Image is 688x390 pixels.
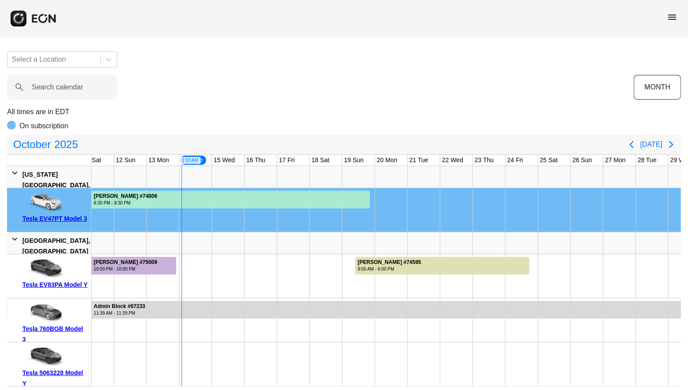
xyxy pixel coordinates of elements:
p: All times are in EDT [7,107,681,117]
div: 11:39 AM - 11:39 PM [94,310,145,316]
div: Admin Block #67233 [94,303,145,310]
img: car [22,301,67,323]
div: 10:00 PM - 10:00 PM [94,266,157,272]
div: 23 Thu [473,155,495,166]
label: Search calendar [32,82,83,93]
div: [GEOGRAPHIC_DATA], [GEOGRAPHIC_DATA] [22,235,90,256]
div: 14 Tue [179,155,207,166]
span: 2025 [52,136,79,153]
div: 11 Sat [82,155,103,166]
button: Previous page [623,136,640,153]
div: Tesla 5063228 Model Y [22,368,88,389]
div: 25 Sat [538,155,559,166]
div: 8:30 PM - 8:30 PM [94,200,157,206]
div: Tesla 760BGB Model 3 [22,323,88,345]
img: car [22,345,67,368]
div: Tesla EV47PT Model 3 [22,213,88,224]
div: [PERSON_NAME] #74595 [358,259,421,266]
img: car [22,191,67,213]
div: 15 Wed [212,155,237,166]
div: 17 Fri [277,155,297,166]
div: Rented for 3 days by Xinyan Wang Current status is cleaning [79,254,177,275]
div: 13 Mon [147,155,171,166]
div: 27 Mon [603,155,628,166]
div: 12 Sun [114,155,137,166]
div: 24 Fri [506,155,525,166]
span: October [11,136,52,153]
p: On subscription [19,121,68,131]
div: Tesla EV83PA Model Y [22,279,88,290]
div: 18 Sat [310,155,331,166]
div: 21 Tue [408,155,430,166]
span: menu [667,12,677,22]
div: 16 Thu [245,155,267,166]
button: Next page [662,136,680,153]
div: 26 Sun [571,155,594,166]
button: [DATE] [640,137,662,152]
div: [US_STATE][GEOGRAPHIC_DATA], [GEOGRAPHIC_DATA] [22,169,90,201]
div: 28 Tue [636,155,658,166]
div: 22 Wed [440,155,465,166]
div: [PERSON_NAME] #74806 [94,193,157,200]
div: 20 Mon [375,155,399,166]
div: Rented for 6 days by Ryotaro Fujii Current status is verified [355,254,530,275]
div: 9:00 AM - 6:00 PM [358,266,421,272]
div: 19 Sun [342,155,365,166]
button: MONTH [634,75,681,100]
img: car [22,257,67,279]
div: [PERSON_NAME] #75009 [94,259,157,266]
button: October2025 [8,136,83,153]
